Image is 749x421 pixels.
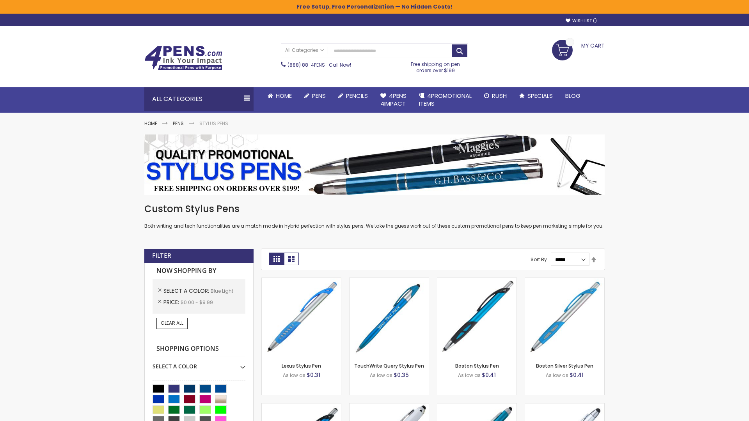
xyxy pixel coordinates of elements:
[144,46,222,71] img: 4Pens Custom Pens and Promotional Products
[413,87,478,113] a: 4PROMOTIONALITEMS
[478,87,513,104] a: Rush
[332,87,374,104] a: Pencils
[156,318,188,329] a: Clear All
[559,87,587,104] a: Blog
[525,403,604,410] a: Silver Cool Grip Stylus Pen-Blue - Light
[144,203,605,230] div: Both writing and tech functionalities are a match made in hybrid perfection with stylus pens. We ...
[350,278,429,357] img: TouchWrite Query Stylus Pen-Blue Light
[531,256,547,263] label: Sort By
[527,92,553,100] span: Specials
[354,363,424,369] a: TouchWrite Query Stylus Pen
[394,371,409,379] span: $0.35
[298,87,332,104] a: Pens
[285,47,324,53] span: All Categories
[211,288,233,294] span: Blue Light
[288,62,351,68] span: - Call Now!
[144,203,605,215] h1: Custom Stylus Pens
[570,371,584,379] span: $0.41
[283,372,305,379] span: As low as
[199,120,228,127] strong: Stylus Pens
[455,363,499,369] a: Boston Stylus Pen
[288,62,325,68] a: (888) 88-4PENS
[153,263,245,279] strong: Now Shopping by
[282,363,321,369] a: Lexus Stylus Pen
[546,372,568,379] span: As low as
[513,87,559,104] a: Specials
[153,341,245,357] strong: Shopping Options
[437,403,516,410] a: Lory Metallic Stylus Pen-Blue - Light
[346,92,368,100] span: Pencils
[565,92,580,100] span: Blog
[437,278,516,357] img: Boston Stylus Pen-Blue - Light
[437,278,516,284] a: Boston Stylus Pen-Blue - Light
[370,372,392,379] span: As low as
[307,371,320,379] span: $0.31
[173,120,184,127] a: Pens
[262,403,341,410] a: Lexus Metallic Stylus Pen-Blue - Light
[458,372,481,379] span: As low as
[536,363,593,369] a: Boston Silver Stylus Pen
[403,58,469,74] div: Free shipping on pen orders over $199
[492,92,507,100] span: Rush
[374,87,413,113] a: 4Pens4impact
[419,92,472,108] span: 4PROMOTIONAL ITEMS
[144,87,254,111] div: All Categories
[161,320,183,326] span: Clear All
[181,299,213,306] span: $0.00 - $9.99
[566,18,597,24] a: Wishlist
[269,253,284,265] strong: Grid
[525,278,604,357] img: Boston Silver Stylus Pen-Blue - Light
[281,44,328,57] a: All Categories
[276,92,292,100] span: Home
[262,278,341,284] a: Lexus Stylus Pen-Blue - Light
[153,357,245,370] div: Select A Color
[350,403,429,410] a: Kimberly Logo Stylus Pens-LT-Blue
[350,278,429,284] a: TouchWrite Query Stylus Pen-Blue Light
[163,287,211,295] span: Select A Color
[261,87,298,104] a: Home
[525,278,604,284] a: Boston Silver Stylus Pen-Blue - Light
[152,251,171,260] strong: Filter
[312,92,326,100] span: Pens
[482,371,496,379] span: $0.41
[262,278,341,357] img: Lexus Stylus Pen-Blue - Light
[380,92,406,108] span: 4Pens 4impact
[144,134,605,195] img: Stylus Pens
[163,298,181,306] span: Price
[144,120,157,127] a: Home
